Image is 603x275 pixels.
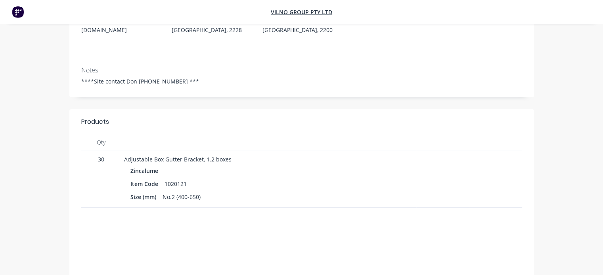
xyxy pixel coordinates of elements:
span: Adjustable Box Gutter Bracket, 1.2 boxes [124,156,232,163]
a: Vilno Group Pty Ltd [271,8,332,16]
img: Factory [12,6,24,18]
div: Item Code [130,178,161,190]
div: 1020121 [161,178,190,190]
div: Products [81,117,109,127]
div: Size (mm) [130,191,159,203]
div: Notes [81,66,522,74]
div: Zincalume [130,165,161,176]
span: 30 [84,155,118,163]
div: ****Site contact Don [PHONE_NUMBER] *** [81,77,522,85]
div: [EMAIL_ADDRESS][DOMAIN_NAME] [81,13,159,36]
div: Qty [81,135,121,150]
div: No.2 (400-650) [159,191,204,203]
